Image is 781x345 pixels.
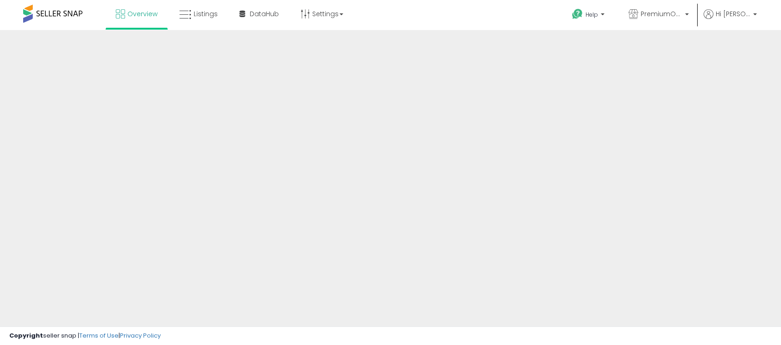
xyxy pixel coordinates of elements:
[120,331,161,340] a: Privacy Policy
[565,1,614,30] a: Help
[250,9,279,18] span: DataHub
[641,9,682,18] span: PremiumOutdoorGrills
[79,331,119,340] a: Terms of Use
[127,9,157,18] span: Overview
[586,11,598,18] span: Help
[9,331,43,340] strong: Copyright
[9,332,161,340] div: seller snap | |
[572,8,583,20] i: Get Help
[704,9,757,30] a: Hi [PERSON_NAME]
[716,9,750,18] span: Hi [PERSON_NAME]
[194,9,218,18] span: Listings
